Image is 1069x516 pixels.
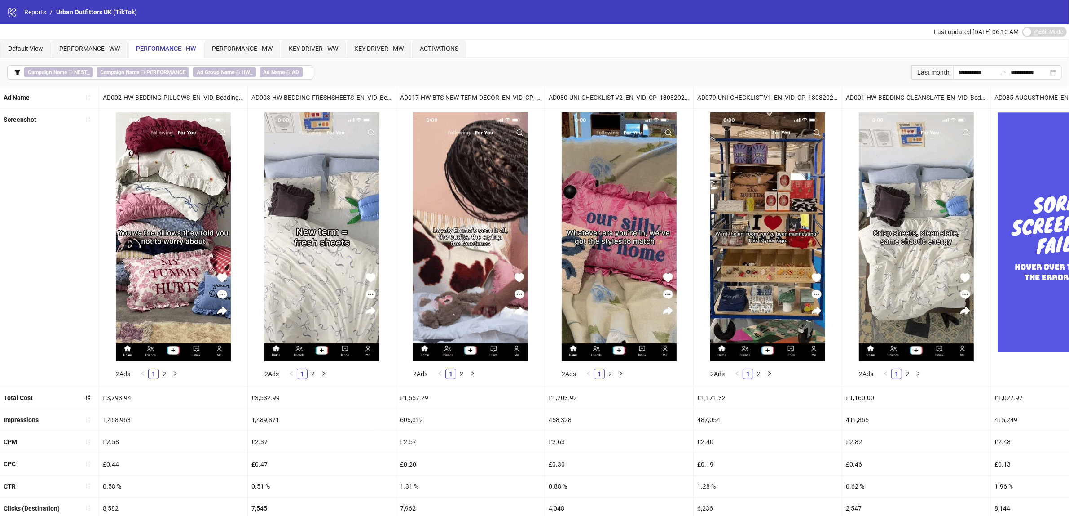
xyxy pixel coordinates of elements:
[22,7,48,17] a: Reports
[767,371,772,376] span: right
[99,409,247,431] div: 1,468,963
[435,369,445,379] button: left
[248,476,396,497] div: 0.51 %
[97,67,189,77] span: ∋
[437,371,443,376] span: left
[159,369,169,379] a: 2
[212,45,273,52] span: PERFORMANCE - MW
[842,87,990,108] div: AD001-HW-BEDDING-CLEANSLATE_EN_VID_Bedding_CP_01072025_F_CC_SC1_None_HW_
[116,112,231,361] img: Screenshot 1837174494709890
[396,476,545,497] div: 1.31 %
[445,369,456,379] li: 1
[4,438,17,445] b: CPM
[149,369,158,379] a: 1
[248,409,396,431] div: 1,489,871
[396,87,545,108] div: AD017-HW-BTS-NEW-TERM-DECOR_EN_VID_CP_09072025_F_CC_SC1_None_HW
[842,387,990,409] div: £1,160.00
[4,483,16,490] b: CTR
[735,371,740,376] span: left
[583,369,594,379] button: left
[59,45,120,52] span: PERFORMANCE - WW
[842,453,990,475] div: £0.46
[148,369,159,379] li: 1
[14,69,21,76] span: filter
[710,370,725,378] span: 2 Ads
[264,112,379,361] img: Screenshot 1837174494709906
[85,461,91,467] span: sort-ascending
[583,369,594,379] li: Previous Page
[883,371,889,376] span: left
[594,369,604,379] a: 1
[74,69,89,76] b: NEST_
[172,371,178,376] span: right
[28,69,67,76] b: Campaign Name
[159,369,170,379] li: 2
[308,369,318,379] a: 2
[85,395,91,401] span: sort-descending
[605,369,615,379] a: 2
[911,65,953,80] div: Last month
[902,369,912,379] a: 2
[170,369,180,379] li: Next Page
[140,371,145,376] span: left
[321,371,326,376] span: right
[248,87,396,108] div: AD003-HW-BEDDING-FRESHSHEETS_EN_VID_Bedding_CP_01072027_F_CC_SC1_None_HW_
[764,369,775,379] li: Next Page
[859,112,974,361] img: Screenshot 1837174494708850
[170,369,180,379] button: right
[263,69,285,76] b: Ad Name
[694,409,842,431] div: 487,054
[545,87,693,108] div: AD080-UNI-CHECKLIST-V2_EN_VID_CP_13082025_ALLG_CC_SC8_USP10_HW
[694,431,842,453] div: £2.40
[289,45,338,52] span: KEY DRIVER - WW
[8,45,43,52] span: Default View
[4,394,33,401] b: Total Cost
[4,416,39,423] b: Impressions
[435,369,445,379] li: Previous Page
[446,369,456,379] a: 1
[616,369,626,379] button: right
[764,369,775,379] button: right
[754,369,764,379] a: 2
[618,371,624,376] span: right
[545,409,693,431] div: 458,328
[396,387,545,409] div: £1,557.29
[710,112,825,361] img: Screenshot 1840356125603841
[456,369,467,379] li: 2
[694,87,842,108] div: AD079-UNI-CHECKLIST-V1_EN_VID_CP_13082025_ALLG_CC_SC8_USP10_HW
[753,369,764,379] li: 2
[880,369,891,379] li: Previous Page
[136,45,196,52] span: PERFORMANCE - HW
[470,371,475,376] span: right
[99,387,247,409] div: £3,793.94
[318,369,329,379] button: right
[197,69,234,76] b: Ad Group Name
[396,431,545,453] div: £2.57
[4,94,30,101] b: Ad Name
[396,409,545,431] div: 606,012
[562,370,576,378] span: 2 Ads
[859,370,873,378] span: 2 Ads
[842,409,990,431] div: 411,865
[1000,69,1007,76] span: to
[137,369,148,379] li: Previous Page
[260,67,303,77] span: ∋
[85,505,91,511] span: sort-ascending
[694,453,842,475] div: £0.19
[902,369,913,379] li: 2
[193,67,256,77] span: ∋
[545,431,693,453] div: £2.63
[892,369,902,379] a: 1
[99,476,247,497] div: 0.58 %
[743,369,753,379] a: 1
[4,460,16,467] b: CPC
[24,67,93,77] span: ∋
[934,28,1019,36] span: Last updated [DATE] 06:10 AM
[913,369,924,379] li: Next Page
[467,369,478,379] button: right
[467,369,478,379] li: Next Page
[413,370,427,378] span: 2 Ads
[457,369,466,379] a: 2
[4,505,60,512] b: Clicks (Destination)
[318,369,329,379] li: Next Page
